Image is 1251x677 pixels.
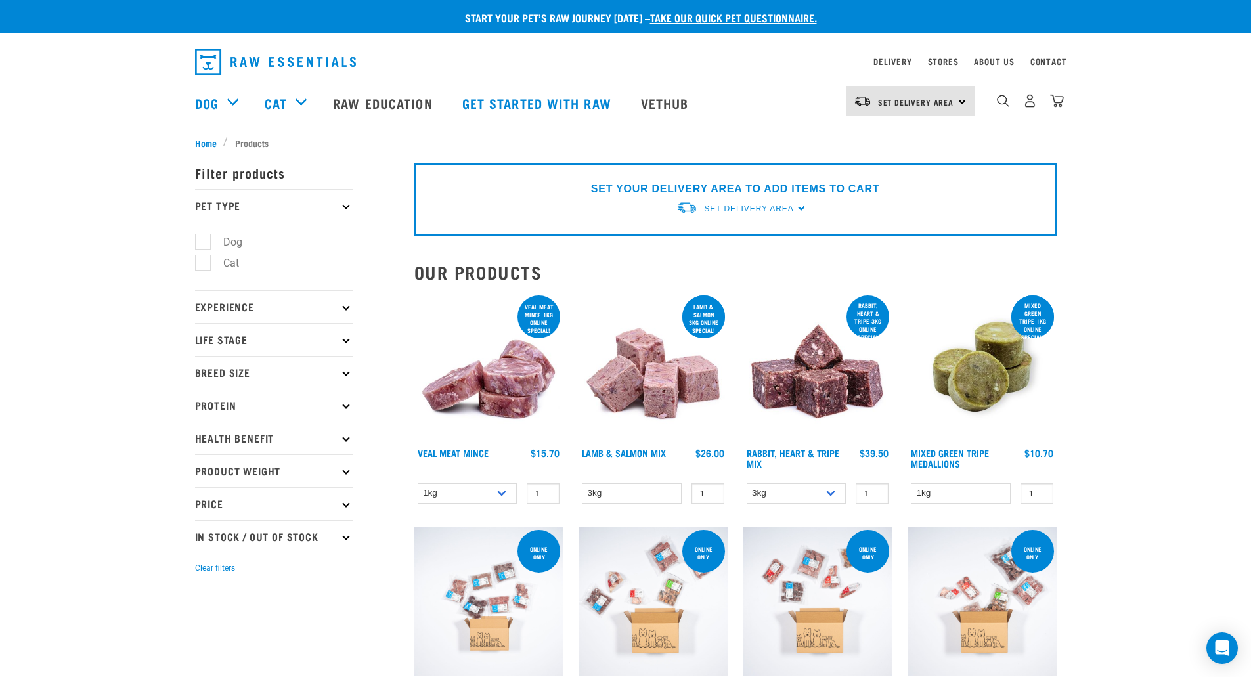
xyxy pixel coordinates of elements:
[195,323,353,356] p: Life Stage
[846,539,889,567] div: Online Only
[591,181,879,197] p: SET YOUR DELIVERY AREA TO ADD ITEMS TO CART
[195,562,235,574] button: Clear filters
[195,487,353,520] p: Price
[579,527,728,676] img: Dog 0 2sec
[320,77,449,129] a: Raw Education
[846,295,889,347] div: Rabbit, Heart & Tripe 3kg online special
[582,450,666,455] a: Lamb & Salmon Mix
[195,520,353,553] p: In Stock / Out Of Stock
[908,293,1057,442] img: Mixed Green Tripe
[195,389,353,422] p: Protein
[579,293,728,442] img: 1029 Lamb Salmon Mix 01
[1050,94,1064,108] img: home-icon@2x.png
[854,95,871,107] img: van-moving.png
[195,136,217,150] span: Home
[202,234,248,250] label: Dog
[997,95,1009,107] img: home-icon-1@2x.png
[695,448,724,458] div: $26.00
[195,136,1057,150] nav: breadcrumbs
[873,59,911,64] a: Delivery
[856,483,889,504] input: 1
[928,59,959,64] a: Stores
[650,14,817,20] a: take our quick pet questionnaire.
[414,527,563,676] img: Cat 0 2sec
[974,59,1014,64] a: About Us
[265,93,287,113] a: Cat
[911,450,989,466] a: Mixed Green Tripe Medallions
[682,297,725,340] div: Lamb & Salmon 3kg online special!
[418,450,489,455] a: Veal Meat Mince
[743,293,892,442] img: 1175 Rabbit Heart Tripe Mix 01
[195,189,353,222] p: Pet Type
[195,356,353,389] p: Breed Size
[1206,632,1238,664] div: Open Intercom Messenger
[1021,483,1053,504] input: 1
[449,77,628,129] a: Get started with Raw
[195,49,356,75] img: Raw Essentials Logo
[195,290,353,323] p: Experience
[676,201,697,215] img: van-moving.png
[1023,94,1037,108] img: user.png
[743,527,892,676] img: Dog Novel 0 2sec
[195,136,224,150] a: Home
[527,483,560,504] input: 1
[878,100,954,104] span: Set Delivery Area
[628,77,705,129] a: Vethub
[517,297,560,340] div: Veal Meat mince 1kg online special!
[691,483,724,504] input: 1
[414,262,1057,282] h2: Our Products
[908,527,1057,676] img: Puppy 0 2sec
[202,255,244,271] label: Cat
[414,293,563,442] img: 1160 Veal Meat Mince Medallions 01
[1011,539,1054,567] div: Online Only
[704,204,793,213] span: Set Delivery Area
[517,539,560,567] div: ONLINE ONLY
[1030,59,1067,64] a: Contact
[195,93,219,113] a: Dog
[531,448,560,458] div: $15.70
[1024,448,1053,458] div: $10.70
[195,454,353,487] p: Product Weight
[185,43,1067,80] nav: dropdown navigation
[747,450,839,466] a: Rabbit, Heart & Tripe Mix
[860,448,889,458] div: $39.50
[195,156,353,189] p: Filter products
[195,422,353,454] p: Health Benefit
[1011,295,1054,347] div: Mixed Green Tripe 1kg online special!
[682,539,725,567] div: Online Only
